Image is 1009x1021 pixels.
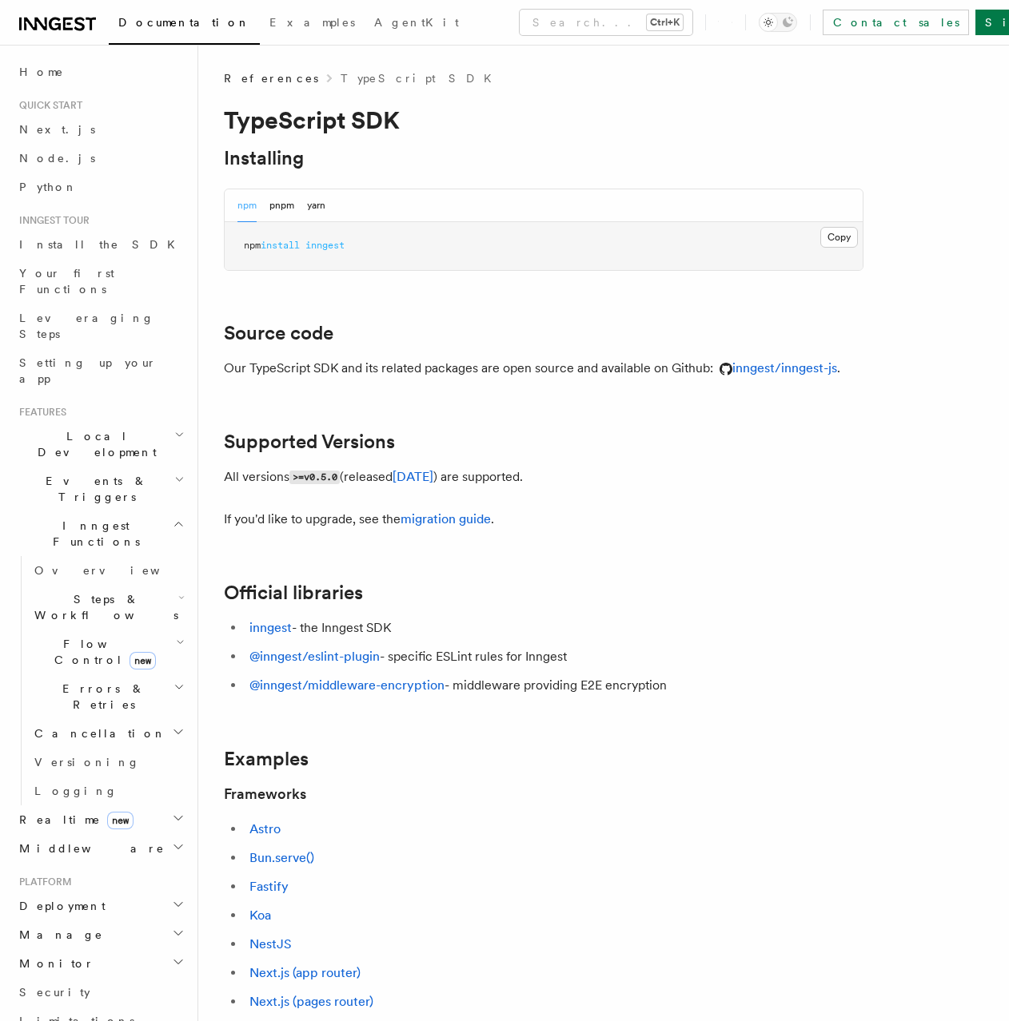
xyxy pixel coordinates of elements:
span: Home [19,64,64,80]
span: Leveraging Steps [19,312,154,340]
button: Local Development [13,422,188,467]
p: All versions (released ) are supported. [224,466,863,489]
button: Steps & Workflows [28,585,188,630]
a: Koa [249,908,271,923]
span: Your first Functions [19,267,114,296]
button: pnpm [269,189,294,222]
button: Monitor [13,949,188,978]
a: Supported Versions [224,431,395,453]
span: Inngest tour [13,214,90,227]
a: Installing [224,147,304,169]
button: yarn [307,189,325,222]
p: If you'd like to upgrade, see the . [224,508,863,530]
button: Realtimenew [13,805,188,834]
a: Security [13,978,188,1007]
a: Source code [224,322,333,344]
button: Toggle dark mode [759,13,797,32]
span: Versioning [34,756,140,769]
a: Examples [260,5,365,43]
a: AgentKit [365,5,469,43]
button: Cancellation [28,719,188,748]
a: Astro [249,821,281,836]
button: Errors & Retries [28,674,188,719]
span: Monitor [13,955,94,971]
button: Deployment [13,892,188,920]
span: Quick start [13,99,82,112]
span: Overview [34,564,199,577]
span: Logging [34,785,118,797]
a: Setting up your app [13,348,188,393]
button: Inngest Functions [13,511,188,556]
span: References [224,70,318,86]
span: Node.js [19,152,95,165]
a: Fastify [249,879,289,894]
a: TypeScript SDK [341,70,501,86]
a: Node.js [13,144,188,173]
a: Your first Functions [13,259,188,304]
span: Examples [269,16,355,29]
a: Next.js (app router) [249,965,361,980]
span: Install the SDK [19,238,185,251]
span: Setting up your app [19,356,157,385]
span: inngest [305,240,345,251]
a: [DATE] [393,469,433,484]
button: Events & Triggers [13,467,188,511]
span: Manage [13,927,103,943]
a: Home [13,58,188,86]
span: Platform [13,876,72,888]
span: Inngest Functions [13,518,173,550]
a: Leveraging Steps [13,304,188,348]
a: @inngest/middleware-encryption [249,677,445,693]
a: Logging [28,777,188,805]
kbd: Ctrl+K [647,14,683,30]
span: install [261,240,300,251]
h1: TypeScript SDK [224,105,863,134]
a: Python [13,173,188,201]
button: Copy [820,227,858,248]
span: new [130,652,156,669]
span: Flow Control [28,636,176,668]
li: - the Inngest SDK [245,617,863,639]
span: Events & Triggers [13,473,174,505]
button: npm [237,189,257,222]
button: Search...Ctrl+K [520,10,692,35]
button: Flow Controlnew [28,630,188,674]
a: inngest [249,620,292,635]
span: Middleware [13,840,165,856]
div: Inngest Functions [13,556,188,805]
span: Python [19,181,78,193]
a: Bun.serve() [249,850,314,865]
span: Cancellation [28,725,166,741]
a: Versioning [28,748,188,777]
span: npm [244,240,261,251]
span: Steps & Workflows [28,591,178,623]
span: new [107,812,134,829]
a: NestJS [249,936,292,951]
p: Our TypeScript SDK and its related packages are open source and available on Github: . [224,357,863,379]
a: Documentation [109,5,260,45]
button: Middleware [13,834,188,863]
a: migration guide [401,511,491,526]
li: - middleware providing E2E encryption [245,674,863,697]
span: Features [13,406,66,419]
span: Realtime [13,812,134,828]
code: >=v0.5.0 [289,471,340,484]
a: Next.js [13,115,188,144]
a: inngest/inngest-js [713,360,837,375]
span: Security [19,986,90,999]
button: Manage [13,920,188,949]
span: AgentKit [374,16,459,29]
li: - specific ESLint rules for Inngest [245,646,863,668]
a: Contact sales [823,10,969,35]
a: Official libraries [224,582,363,604]
span: Local Development [13,428,174,460]
a: Examples [224,748,309,770]
span: Errors & Retries [28,681,173,713]
a: Overview [28,556,188,585]
span: Documentation [118,16,250,29]
a: @inngest/eslint-plugin [249,649,380,664]
span: Deployment [13,898,106,914]
a: Frameworks [224,783,306,805]
a: Install the SDK [13,230,188,259]
span: Next.js [19,123,95,136]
